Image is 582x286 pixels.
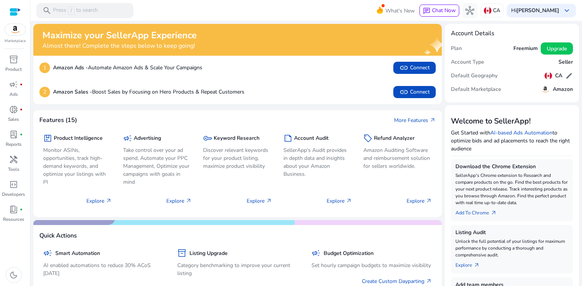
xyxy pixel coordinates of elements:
[311,261,432,269] p: Set hourly campaign budgets to maximize visibility
[20,108,23,111] span: fiber_manual_record
[166,197,192,205] p: Explore
[493,4,500,17] p: CA
[363,146,432,170] p: Amazon Auditing Software and reimbursement solution for sellers worldwide.
[362,277,432,285] a: Create Custom Dayparting
[553,86,573,93] h5: Amazon
[43,248,52,258] span: campaign
[294,135,329,142] h5: Account Audit
[9,180,18,189] span: code_blocks
[123,146,192,186] p: Take control over your ad spend, Automate your PPC Management, Optimize your campaigns with goals...
[474,262,480,268] span: arrow_outward
[541,42,573,55] button: Upgrade
[5,38,26,44] p: Marketplace
[451,73,498,79] h5: Default Geography
[426,278,432,284] span: arrow_outward
[43,134,52,143] span: package
[451,117,573,126] h3: Welcome to SellerApp!
[399,63,430,72] span: Connect
[451,59,484,66] h5: Account Type
[5,66,22,73] p: Product
[177,248,186,258] span: inventory_2
[516,7,559,14] b: [PERSON_NAME]
[513,45,538,52] h5: Freemium
[455,172,568,206] p: SellerApp's Chrome extension to Research and compare products on the go. Find the best products f...
[419,5,459,17] button: chatChat Now
[451,45,462,52] h5: Plan
[42,42,197,50] h4: Almost there! Complete the steps below to keep going!
[20,83,23,86] span: fiber_manual_record
[53,88,92,95] b: Amazon Sales -
[106,198,112,204] span: arrow_outward
[462,3,477,18] button: hub
[214,135,260,142] h5: Keyword Research
[247,197,272,205] p: Explore
[203,146,272,170] p: Discover relevant keywords for your product listing, maximize product visibility
[451,86,501,93] h5: Default Marketplace
[186,198,192,204] span: arrow_outward
[283,134,293,143] span: summarize
[407,197,432,205] p: Explore
[394,116,436,124] a: More Featuresarrow_outward
[455,164,568,170] h5: Download the Chrome Extension
[311,248,321,258] span: campaign
[203,134,212,143] span: key
[426,198,432,204] span: arrow_outward
[324,250,374,257] h5: Budget Optimization
[559,59,573,66] h5: Seller
[9,55,18,64] span: inventory_2
[9,155,18,164] span: handyman
[385,4,415,17] span: What's New
[9,270,18,280] span: dark_mode
[399,88,408,97] span: link
[455,238,568,258] p: Unlock the full potential of your listings for maximum performance by conducting a thorough and c...
[20,208,23,211] span: fiber_manual_record
[393,86,436,98] button: linkConnect
[432,7,456,14] span: Chat Now
[86,197,112,205] p: Explore
[562,6,571,15] span: keyboard_arrow_down
[3,216,24,223] p: Resources
[430,117,436,123] span: arrow_outward
[9,130,18,139] span: lab_profile
[2,191,25,198] p: Developers
[565,72,573,80] span: edit
[134,135,161,142] h5: Advertising
[283,146,352,178] p: SellerApp's Audit provides in depth data and insights about your Amazon Business.
[39,232,77,239] h4: Quick Actions
[53,88,244,96] p: Boost Sales by Focusing on Hero Products & Repeat Customers
[327,197,352,205] p: Explore
[5,24,25,35] img: amazon.svg
[491,210,497,216] span: arrow_outward
[8,166,19,173] p: Tools
[39,117,77,124] h4: Features (15)
[123,134,132,143] span: campaign
[393,62,436,74] button: linkConnect
[399,88,430,97] span: Connect
[455,258,486,269] a: Explorearrow_outward
[20,133,23,136] span: fiber_manual_record
[423,7,430,15] span: chat
[9,105,18,114] span: donut_small
[53,6,98,15] p: Press to search
[8,116,19,123] p: Sales
[177,261,298,277] p: Category benchmarking to improve your current listing
[39,87,50,97] p: 2
[511,8,559,13] p: Hi
[451,30,494,37] h4: Account Details
[544,72,552,80] img: ca.svg
[363,134,372,143] span: sell
[547,45,567,53] span: Upgrade
[189,250,228,257] h5: Listing Upgrade
[484,7,491,14] img: ca.svg
[555,73,562,79] h5: CA
[42,30,197,41] h2: Maximize your SellerApp Experience
[465,6,474,15] span: hub
[266,198,272,204] span: arrow_outward
[42,6,52,15] span: search
[6,141,22,148] p: Reports
[451,129,573,153] p: Get Started with to optimize bids and ad placements to reach the right audience
[346,198,352,204] span: arrow_outward
[490,129,552,136] a: AI-based Ads Automation
[9,205,18,214] span: book_4
[399,63,408,72] span: link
